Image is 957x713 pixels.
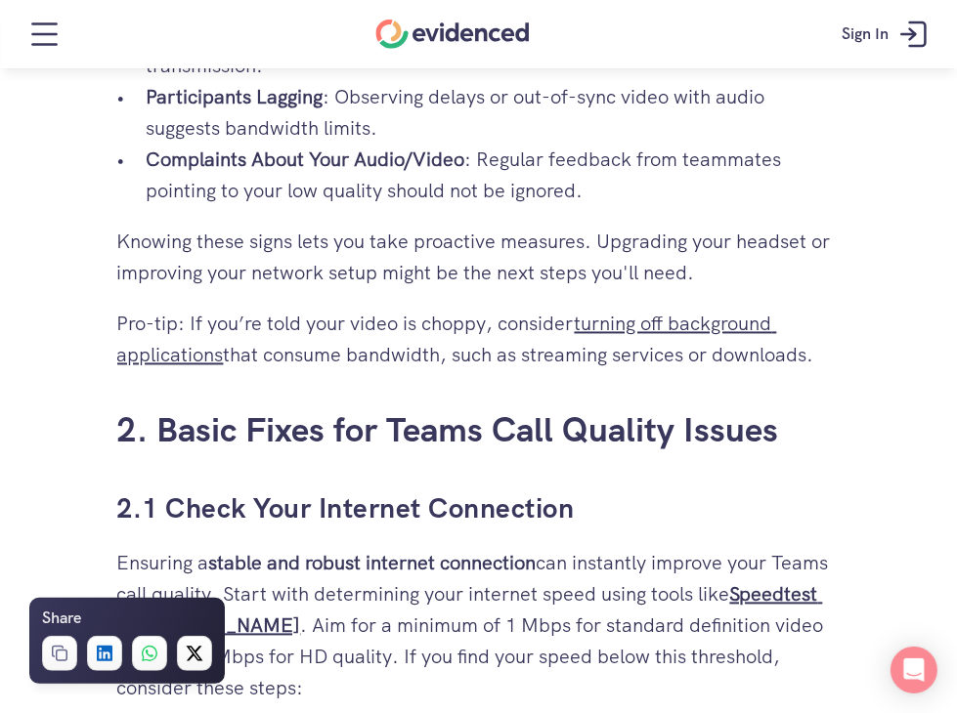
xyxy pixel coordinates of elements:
strong: stable and robust internet connection [209,551,537,576]
a: Home [376,20,530,49]
p: : Regular feedback from teammates pointing to your low quality should not be ignored. [147,145,841,207]
a: turning off background applications [117,312,777,368]
div: Open Intercom Messenger [891,647,937,693]
h6: Share [42,606,81,631]
strong: Complaints About Your Audio/Video [147,147,465,173]
p: Knowing these signs lets you take proactive measures. Upgrading your headset or improving your ne... [117,227,841,289]
p: Ensuring a can instantly improve your Teams call quality. Start with determining your internet sp... [117,548,841,704]
p: Pro-tip: If you’re told your video is choppy, consider that consume bandwidth, such as streaming ... [117,309,841,371]
a: 2.1 Check Your Internet Connection [117,491,575,526]
p: Sign In [842,21,889,47]
a: 2. Basic Fixes for Teams Call Quality Issues [117,408,779,453]
a: Sign In [827,5,947,63]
